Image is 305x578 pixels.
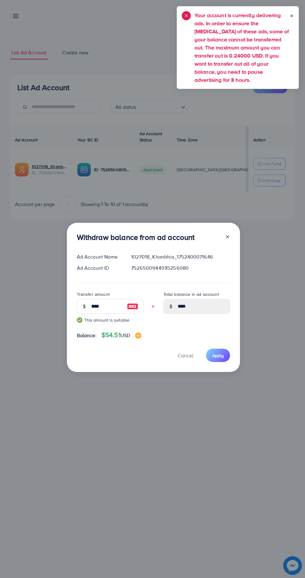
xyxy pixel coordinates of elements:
div: Ad Account Name [72,253,126,260]
button: Cancel [170,349,201,362]
button: Apply [206,349,230,362]
img: image [127,303,138,310]
div: 7526500944935256080 [126,264,235,272]
h5: Your account is currently delivering ads. In order to ensure the [MEDICAL_DATA] of these ads, som... [195,11,289,84]
div: 1027018_Khanbhia_1752400071646 [126,253,235,260]
img: guide [77,317,82,323]
label: Total balance in ad account [163,291,219,297]
h4: $54.51 [101,331,141,339]
label: Transfer amount [77,291,110,297]
h3: Withdraw balance from ad account [77,233,195,242]
span: Balance: [77,332,96,339]
span: Cancel [178,352,193,359]
img: image [135,333,141,339]
span: Apply [212,352,224,359]
span: USD [120,332,130,339]
div: Ad Account ID [72,264,126,272]
small: This amount is suitable [77,317,143,323]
